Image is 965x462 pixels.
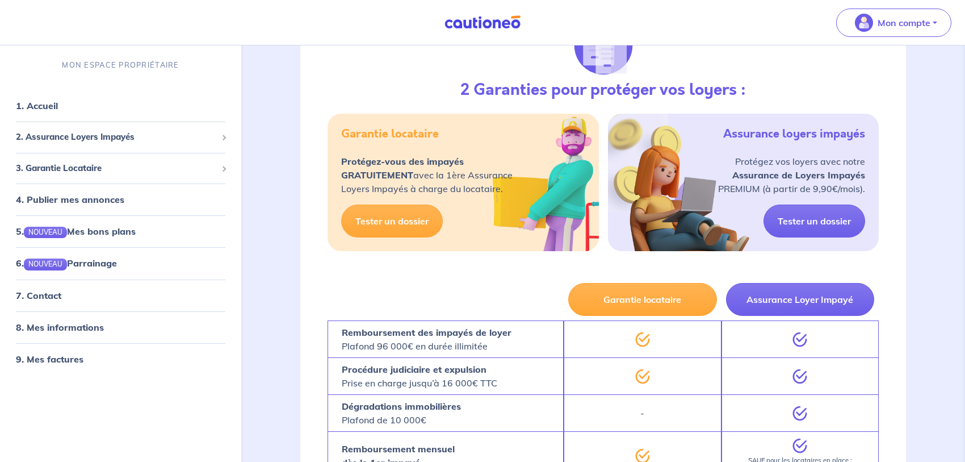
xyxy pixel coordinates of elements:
img: illu_account_valid_menu.svg [855,14,873,32]
p: Prise en charge jusqu’à 16 000€ TTC [342,363,497,390]
div: 1. Accueil [5,94,237,117]
div: 8. Mes informations [5,316,237,339]
p: Mon compte [878,16,930,30]
div: 5.NOUVEAUMes bons plans [5,220,237,243]
a: 6.NOUVEAUParrainage [16,258,117,269]
img: Cautioneo [440,15,525,30]
button: illu_account_valid_menu.svgMon compte [836,9,951,37]
button: Assurance Loyer Impayé [726,283,874,316]
p: Plafond de 10 000€ [342,399,461,427]
a: Tester un dossier [763,205,865,238]
span: 3. Garantie Locataire [16,162,217,175]
div: - [564,394,721,431]
div: 4. Publier mes annonces [5,188,237,211]
span: 2. Assurance Loyers Impayés [16,131,217,144]
p: MON ESPACE PROPRIÉTAIRE [62,60,179,70]
p: avec la 1ère Assurance Loyers Impayés à charge du locataire. [341,155,513,195]
a: 8. Mes informations [16,322,104,333]
div: 9. Mes factures [5,348,237,371]
p: Protégez vos loyers avec notre PREMIUM (à partir de 9,90€/mois). [718,155,865,195]
div: 7. Contact [5,284,237,307]
div: 6.NOUVEAUParrainage [5,252,237,275]
button: Garantie locataire [568,283,716,316]
a: Tester un dossier [341,205,443,238]
a: 5.NOUVEAUMes bons plans [16,226,136,237]
h5: Garantie locataire [341,127,439,141]
strong: Assurance de Loyers Impayés [732,169,865,181]
strong: Dégradations immobilières [342,401,461,412]
div: 2. Assurance Loyers Impayés [5,126,237,148]
div: 3. Garantie Locataire [5,157,237,180]
h5: Assurance loyers impayés [723,127,865,141]
a: 1. Accueil [16,100,58,111]
h3: 2 Garanties pour protéger vos loyers : [460,81,746,100]
p: Plafond 96 000€ en durée illimitée [342,326,511,353]
strong: Remboursement des impayés de loyer [342,327,511,338]
img: justif-loupe [573,15,634,76]
a: 4. Publier mes annonces [16,194,124,205]
a: 9. Mes factures [16,353,83,365]
a: 7. Contact [16,290,61,301]
strong: Protégez-vous des impayés GRATUITEMENT [341,156,464,181]
strong: Procédure judiciaire et expulsion [342,364,486,375]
